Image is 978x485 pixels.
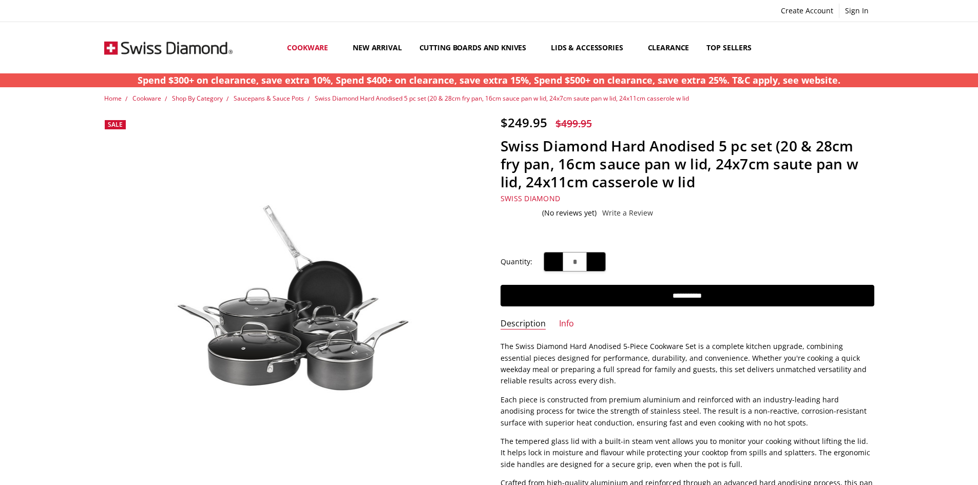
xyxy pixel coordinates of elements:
[315,94,689,103] a: Swiss Diamond Hard Anodised 5 pc set (20 & 28cm fry pan, 16cm sauce pan w lid, 24x7cm saute pan w...
[839,4,874,18] a: Sign In
[501,341,874,387] p: The Swiss Diamond Hard Anodised 5-Piece Cookware Set is a complete kitchen upgrade, combining ess...
[501,318,546,330] a: Description
[559,318,574,330] a: Info
[104,22,233,73] img: Free Shipping On Every Order
[775,4,839,18] a: Create Account
[234,94,304,103] a: Saucepans & Sauce Pots
[411,25,543,70] a: Cutting boards and knives
[698,25,760,70] a: Top Sellers
[132,94,161,103] a: Cookware
[104,176,478,428] img: Swiss Diamond Hard Anodised 5 pc set (20 & 28cm fry pan, 16cm sauce pan w lid, 24x7cm saute pan w...
[542,209,597,217] span: (No reviews yet)
[104,94,122,103] a: Home
[555,117,592,130] span: $499.95
[138,73,840,87] p: Spend $300+ on clearance, save extra 10%, Spend $400+ on clearance, save extra 15%, Spend $500+ o...
[501,394,874,429] p: Each piece is constructed from premium aluminium and reinforced with an industry-leading hard ano...
[501,193,560,203] a: Swiss Diamond
[278,25,344,70] a: Cookware
[501,137,874,191] h1: Swiss Diamond Hard Anodised 5 pc set (20 & 28cm fry pan, 16cm sauce pan w lid, 24x7cm saute pan w...
[542,25,639,70] a: Lids & Accessories
[501,114,547,131] span: $249.95
[501,256,532,267] label: Quantity:
[172,94,223,103] a: Shop By Category
[344,25,410,70] a: New arrival
[602,209,653,217] a: Write a Review
[108,120,123,129] span: Sale
[501,436,874,470] p: The tempered glass lid with a built-in steam vent allows you to monitor your cooking without lift...
[639,25,698,70] a: Clearance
